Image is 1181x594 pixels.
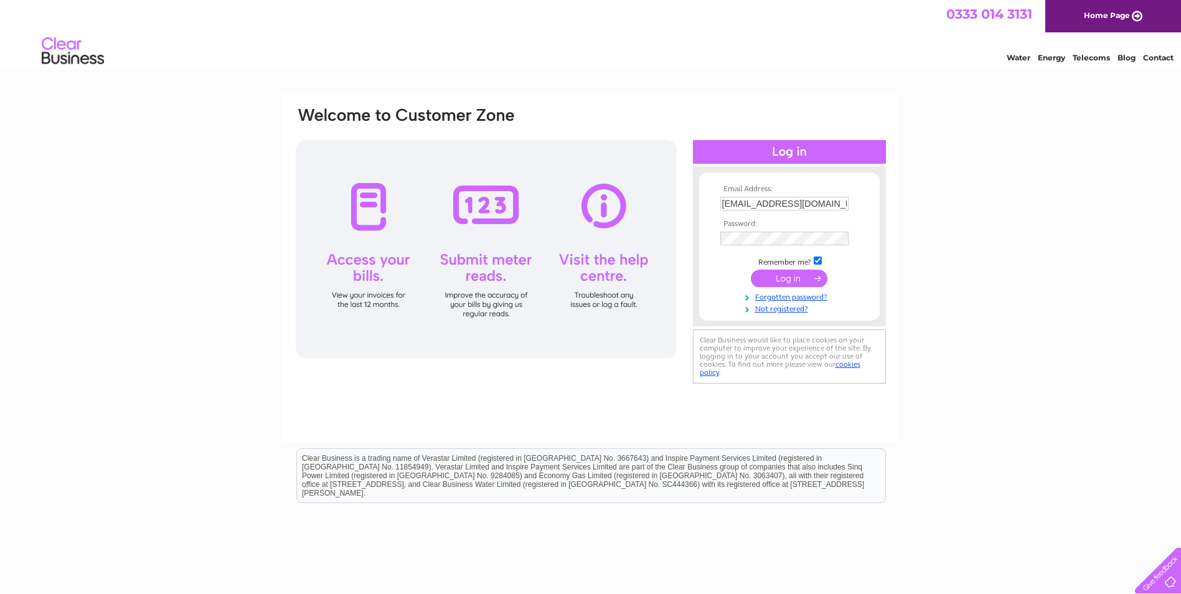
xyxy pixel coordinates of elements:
[751,270,827,287] input: Submit
[1073,53,1110,62] a: Telecoms
[717,185,862,194] th: Email Address:
[700,360,860,377] a: cookies policy
[720,290,862,302] a: Forgotten password?
[1007,53,1030,62] a: Water
[1143,53,1174,62] a: Contact
[41,32,105,70] img: logo.png
[693,329,886,384] div: Clear Business would like to place cookies on your computer to improve your experience of the sit...
[717,255,862,267] td: Remember me?
[717,220,862,229] th: Password:
[297,7,885,60] div: Clear Business is a trading name of Verastar Limited (registered in [GEOGRAPHIC_DATA] No. 3667643...
[720,302,862,314] a: Not registered?
[1117,53,1136,62] a: Blog
[1038,53,1065,62] a: Energy
[946,6,1032,22] a: 0333 014 3131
